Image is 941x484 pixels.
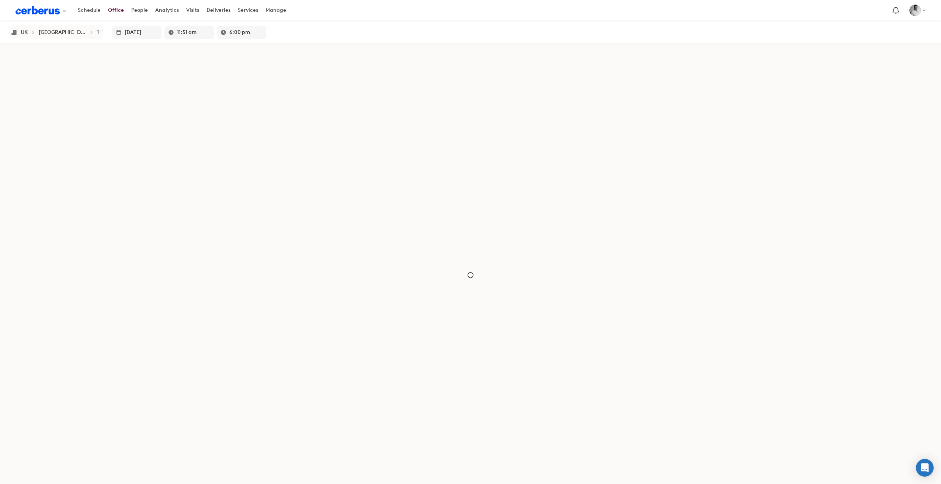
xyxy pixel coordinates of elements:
[37,27,88,38] button: [GEOGRAPHIC_DATA]
[234,4,262,17] a: Services
[906,3,929,18] button: Brett Patience
[104,4,128,17] a: Office
[177,26,210,39] input: Enter a time in h:mm a format or select it for a dropdown list
[891,6,901,15] span: Notification bell navigates to notifications page
[152,4,183,17] a: Analytics
[95,27,101,38] button: 1
[916,459,934,477] div: Open Intercom Messenger
[97,29,99,35] div: 1
[909,4,921,16] img: Brett Patience
[229,26,263,39] input: Enter a time in h:mm a format or select it for a dropdown list
[128,4,152,17] a: People
[74,4,104,17] a: Schedule
[39,29,86,35] div: London
[21,29,28,35] div: UK
[125,26,158,39] input: Enter date in L format or select it from the dropdown
[262,4,290,17] a: Manage
[18,27,30,38] button: UK
[12,2,70,19] button: Select an organization - Cerberus Capital currently selected
[203,4,234,17] a: Deliveries
[183,4,203,17] a: Visits
[889,4,903,17] a: Notification bell navigates to notifications page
